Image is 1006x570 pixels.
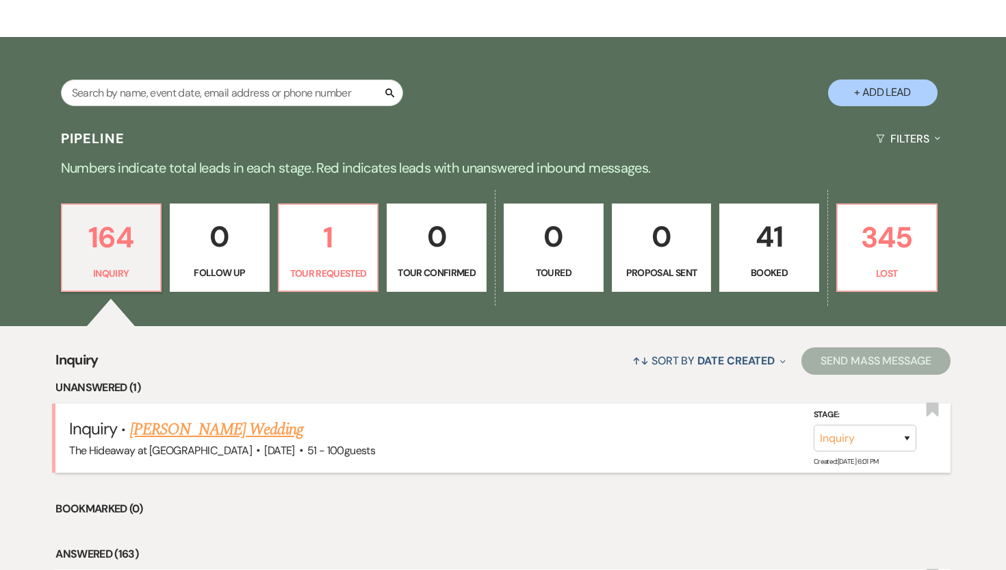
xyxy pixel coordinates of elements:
p: Inquiry [70,266,153,281]
a: [PERSON_NAME] Wedding [130,417,303,442]
p: 0 [513,214,595,260]
li: Answered (163) [55,545,951,563]
p: 0 [179,214,261,260]
a: 41Booked [719,203,819,293]
span: The Hideaway at [GEOGRAPHIC_DATA] [69,443,252,458]
p: Lost [846,266,928,281]
a: 1Tour Requested [278,203,379,293]
p: 0 [396,214,478,260]
a: 164Inquiry [61,203,162,293]
span: ↑↓ [632,354,649,368]
p: Follow Up [179,265,261,280]
a: 0Tour Confirmed [387,203,487,293]
li: Bookmarked (0) [55,500,951,518]
span: [DATE] [264,443,294,458]
span: 51 - 100 guests [307,443,375,458]
span: Inquiry [55,349,99,379]
p: Tour Requested [287,266,370,281]
p: 164 [70,214,153,260]
a: 345Lost [836,203,938,293]
p: Booked [728,265,810,280]
button: Sort By Date Created [627,343,791,379]
p: Proposal Sent [621,265,703,280]
span: Created: [DATE] 6:01 PM [814,457,879,466]
p: 0 [621,214,703,260]
a: 0Follow Up [170,203,270,293]
a: 0Toured [504,203,604,293]
h3: Pipeline [61,129,125,148]
span: Inquiry [69,418,117,439]
a: 0Proposal Sent [612,203,712,293]
li: Unanswered (1) [55,379,951,397]
button: + Add Lead [828,79,938,106]
span: Date Created [697,354,775,368]
button: Send Mass Message [801,347,951,375]
p: 345 [846,214,928,260]
button: Filters [870,121,945,157]
p: Numbers indicate total leads in each stage. Red indicates leads with unanswered inbound messages. [10,157,996,179]
label: Stage: [814,407,916,422]
p: Toured [513,265,595,280]
p: Tour Confirmed [396,265,478,280]
input: Search by name, event date, email address or phone number [61,79,403,106]
p: 1 [287,214,370,260]
p: 41 [728,214,810,260]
